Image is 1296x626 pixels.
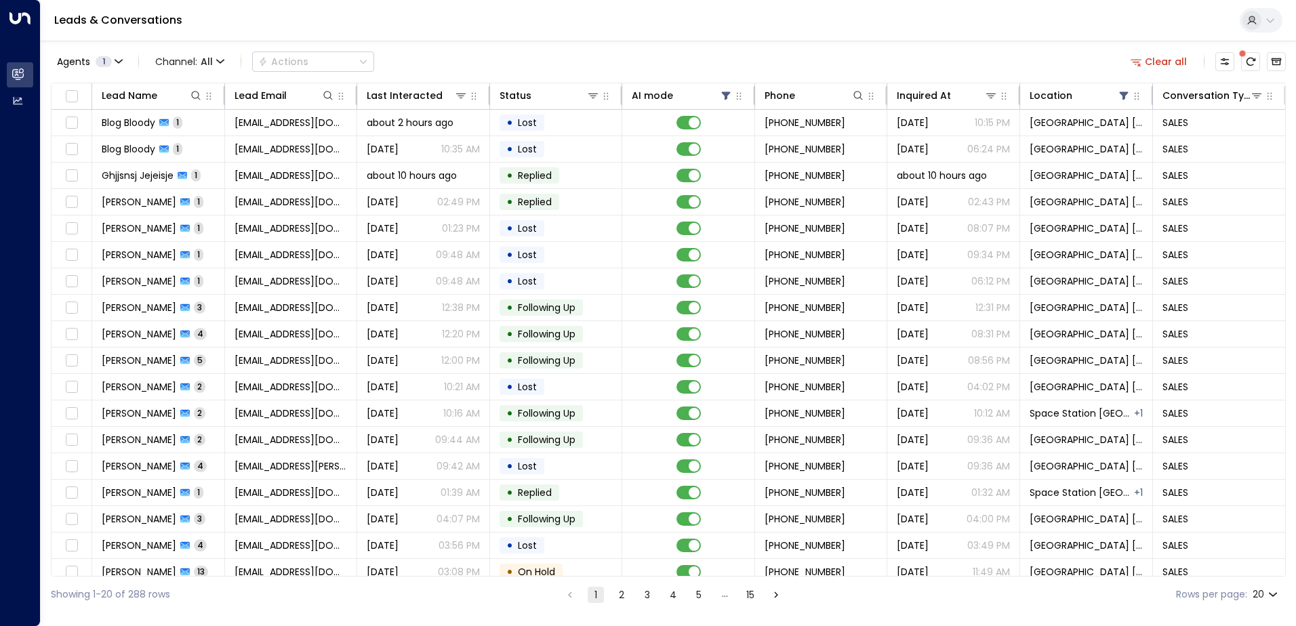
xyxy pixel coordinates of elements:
[235,87,336,104] div: Lead Email
[1030,142,1143,156] span: Space Station Castle Bromwich
[897,406,929,420] span: Sep 26, 2025
[102,459,176,473] span: Jinale Blackwood
[765,486,845,499] span: +447480742244
[194,222,203,234] span: 1
[967,248,1010,262] p: 09:34 PM
[102,195,176,209] span: Ben English
[506,481,513,504] div: •
[506,428,513,451] div: •
[1030,486,1132,499] span: Space Station Garretts Green
[975,301,1010,314] p: 12:31 PM
[63,299,80,316] span: Toggle select row
[1162,539,1188,552] span: SALES
[765,539,845,552] span: +447745533646
[367,87,468,104] div: Last Interacted
[437,512,480,526] p: 04:07 PM
[518,354,575,367] span: Following Up
[102,380,176,394] span: Paul Kelly
[235,222,348,235] span: bevinclesueur@gmail.com
[1030,459,1143,473] span: Space Station Castle Bromwich
[1030,222,1143,235] span: Space Station Castle Bromwich
[897,195,929,209] span: Yesterday
[1030,433,1143,446] span: Space Station Castle Bromwich
[1125,52,1193,71] button: Clear all
[967,433,1010,446] p: 09:36 AM
[765,169,845,182] span: +447585336421
[506,243,513,266] div: •
[500,87,531,104] div: Status
[102,169,174,182] span: Ghjjsnsj Jejeisje
[367,380,399,394] span: Yesterday
[441,354,480,367] p: 12:00 PM
[665,587,681,603] button: Go to page 4
[765,274,845,288] span: +447376754473
[63,432,80,448] span: Toggle select row
[765,248,845,262] span: +447376754473
[1267,52,1286,71] button: Archived Leads
[235,87,287,104] div: Lead Email
[1030,380,1143,394] span: Space Station Castle Bromwich
[63,484,80,501] span: Toggle select row
[437,459,480,473] p: 09:42 AM
[63,511,80,528] span: Toggle select row
[897,354,929,367] span: Sep 18, 2025
[765,327,845,341] span: +447932993285
[235,327,348,341] span: clare.bear1986@yahoo.co.uk
[897,565,929,579] span: Aug 10, 2025
[367,142,399,156] span: Sep 26, 2025
[63,247,80,264] span: Toggle select row
[897,169,987,182] span: about 10 hours ago
[518,486,552,499] span: Replied
[235,565,348,579] span: rosegalloway@sky.com
[897,87,998,104] div: Inquired At
[967,380,1010,394] p: 04:02 PM
[1162,222,1188,235] span: SALES
[765,87,795,104] div: Phone
[506,349,513,372] div: •
[1162,248,1188,262] span: SALES
[194,354,206,366] span: 5
[518,169,552,182] span: Replied
[1134,406,1143,420] div: Space Station Castle Bromwich
[1162,354,1188,367] span: SALES
[1162,87,1251,104] div: Conversation Type
[518,301,575,314] span: Following Up
[716,587,733,603] div: …
[518,195,552,209] span: Replied
[765,354,845,367] span: +447772220841
[974,406,1010,420] p: 10:12 AM
[367,116,453,129] span: about 2 hours ago
[968,195,1010,209] p: 02:43 PM
[897,222,929,235] span: Sep 26, 2025
[438,565,480,579] p: 03:08 PM
[367,354,399,367] span: Yesterday
[1162,327,1188,341] span: SALES
[252,51,374,72] div: Button group with a nested menu
[897,87,951,104] div: Inquired At
[102,116,155,129] span: Blog Bloody
[63,220,80,237] span: Toggle select row
[1162,169,1188,182] span: SALES
[194,539,207,551] span: 4
[967,512,1010,526] p: 04:00 PM
[194,301,205,313] span: 3
[518,116,537,129] span: Lost
[768,587,784,603] button: Go to next page
[1253,585,1280,604] div: 20
[63,326,80,343] span: Toggle select row
[367,274,399,288] span: Yesterday
[765,565,845,579] span: +447737178889
[367,539,399,552] span: Sep 26, 2025
[1162,116,1188,129] span: SALES
[235,248,348,262] span: bevinclesueur@gmail.com
[1162,380,1188,394] span: SALES
[897,380,929,394] span: Sep 23, 2025
[367,512,399,526] span: Sep 26, 2025
[506,138,513,161] div: •
[1162,274,1188,288] span: SALES
[971,327,1010,341] p: 08:31 PM
[897,142,929,156] span: Sep 24, 2025
[1162,565,1188,579] span: SALES
[102,274,176,288] span: Bevin Lesueur
[102,565,176,579] span: Rose Galloway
